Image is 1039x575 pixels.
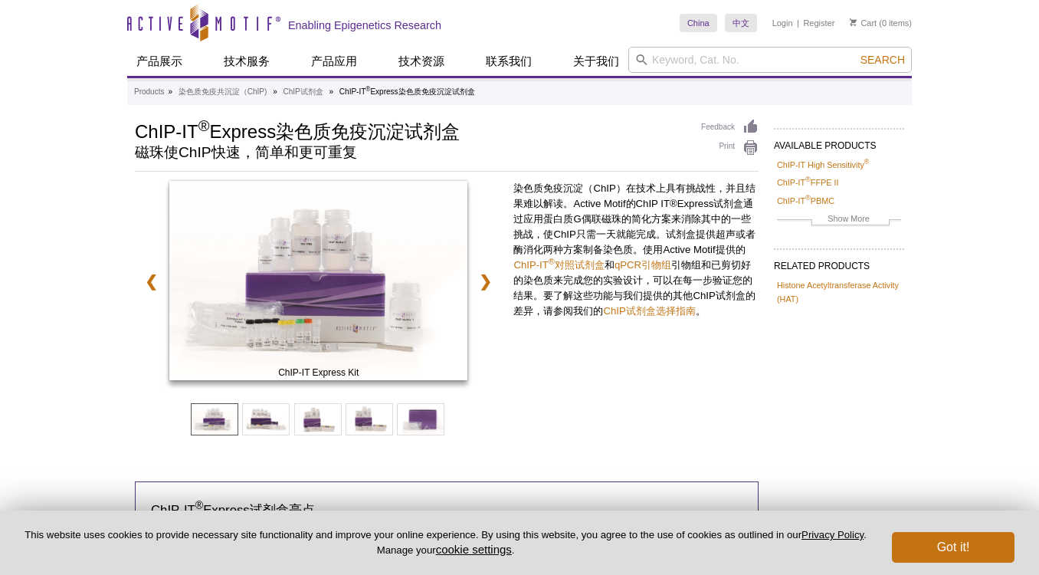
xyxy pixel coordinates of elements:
[803,18,834,28] a: Register
[436,543,512,556] button: cookie settings
[195,499,203,511] sup: ®
[134,85,164,99] a: Products
[774,128,904,156] h2: AVAILABLE PRODUCTS
[169,181,467,385] a: ChIP-IT Express Kit
[777,212,901,229] a: Show More
[389,47,454,76] a: 技术资源
[135,119,686,142] h1: ChIP-IT Express染色质免疫沉淀试剂盒
[680,14,717,32] a: China
[801,529,864,540] a: Privacy Policy
[513,181,759,319] p: 染色质免疫沉淀（ChIP）在技术上具有挑战性，并且结果难以解读。Active Motif的ChIP IT®Express试剂盒通过应用蛋白质G偶联磁珠的简化方案来消除其中的一些挑战，使ChIP只...
[628,47,912,73] input: Keyword, Cat. No.
[339,87,475,96] li: ChIP-IT Express染色质免疫沉淀试剂盒
[469,264,502,299] a: ❯
[777,278,901,306] a: Histone Acetyltransferase Activity (HAT)
[284,85,323,99] a: ChIP试剂盒
[135,146,686,159] h2: 磁珠使ChIP快速，简单和更可重复
[777,194,834,208] a: ChIP-IT®PBMC
[549,257,555,266] sup: ®
[513,259,605,271] a: ChIP-IT®对照试剂盒
[805,194,811,202] sup: ®
[127,47,192,76] a: 产品展示
[856,53,910,67] button: Search
[772,18,793,28] a: Login
[797,14,799,32] li: |
[777,176,838,189] a: ChIP-IT®FFPE II
[860,54,905,66] span: Search
[701,119,759,136] a: Feedback
[701,140,759,156] a: Print
[365,85,370,93] sup: ®
[172,365,466,380] span: ChIP-IT Express Kit
[168,87,172,96] li: »
[892,532,1014,563] button: Got it!
[169,181,467,380] img: ChIP-IT Express Kit
[850,18,877,28] a: Cart
[288,18,441,32] h2: Enabling Epigenetics Research
[477,47,541,76] a: 联系我们
[135,264,168,299] a: ❮
[805,176,811,184] sup: ®
[850,18,857,26] img: Your Cart
[850,14,912,32] li: (0 items)
[564,47,628,76] a: 关于我们
[774,248,904,276] h2: RELATED PRODUCTS
[151,501,742,520] h3: ChIP-IT Express试剂盒亮点
[329,87,334,96] li: »
[725,14,757,32] a: 中文
[273,87,277,96] li: »
[179,85,267,99] a: 染色质免疫共沉淀（ChIP)
[603,305,695,317] a: ChIP试剂盒选择指南
[25,528,867,557] p: This website uses cookies to provide necessary site functionality and improve your online experie...
[198,117,210,134] sup: ®
[777,158,869,172] a: ChIP-IT High Sensitivity®
[215,47,279,76] a: 技术服务
[302,47,366,76] a: 产品应用
[864,158,870,166] sup: ®
[615,259,671,271] a: qPCR引物组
